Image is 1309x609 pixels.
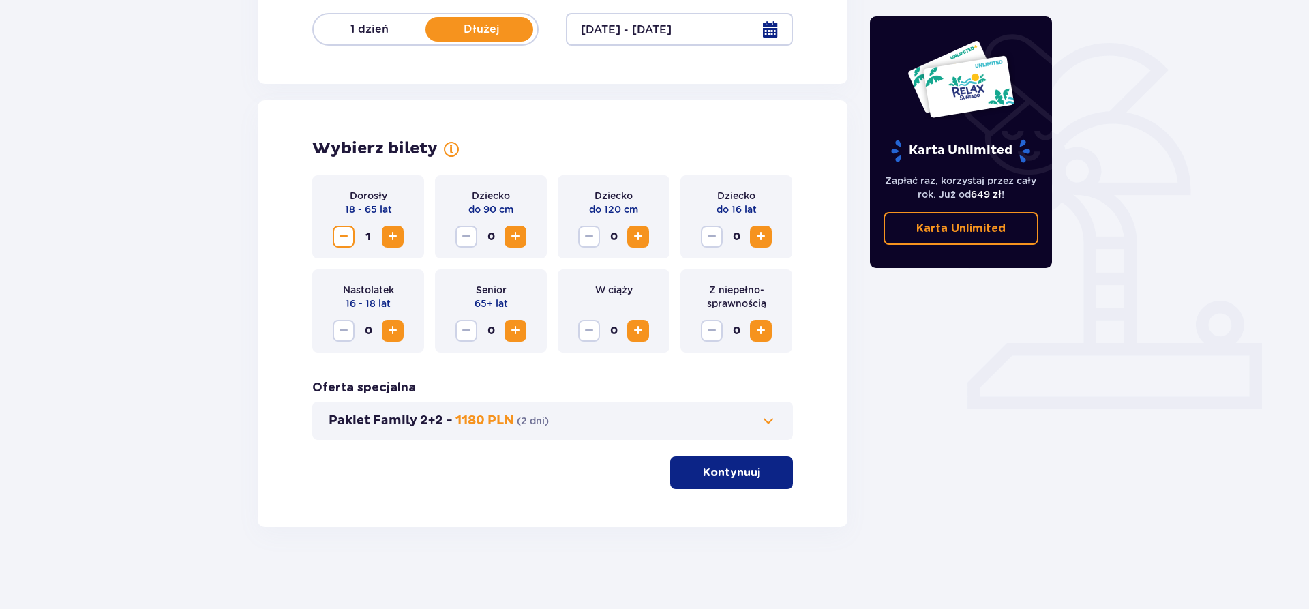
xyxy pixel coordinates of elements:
h3: Oferta specjalna [312,380,416,396]
span: 649 zł [971,189,1002,200]
p: do 90 cm [468,203,513,216]
button: Zwiększ [627,226,649,248]
p: Dłużej [425,22,537,37]
span: 0 [725,320,747,342]
button: Zmniejsz [701,226,723,248]
button: Zmniejsz [333,320,355,342]
button: Zmniejsz [455,320,477,342]
button: Zmniejsz [578,226,600,248]
button: Zwiększ [627,320,649,342]
p: Z niepełno­sprawnością [691,283,781,310]
button: Zmniejsz [578,320,600,342]
p: W ciąży [595,283,633,297]
button: Zwiększ [505,226,526,248]
p: 18 - 65 lat [345,203,392,216]
p: Zapłać raz, korzystaj przez cały rok. Już od ! [884,174,1039,201]
p: ( 2 dni ) [517,414,549,428]
p: Dziecko [717,189,755,203]
p: Dziecko [472,189,510,203]
p: Karta Unlimited [916,221,1006,236]
h2: Wybierz bilety [312,138,438,159]
button: Zwiększ [382,226,404,248]
span: 0 [603,226,625,248]
p: Dorosły [350,189,387,203]
span: 0 [725,226,747,248]
button: Zwiększ [750,320,772,342]
img: Dwie karty całoroczne do Suntago z napisem 'UNLIMITED RELAX', na białym tle z tropikalnymi liśćmi... [907,40,1015,119]
span: 0 [357,320,379,342]
button: Zwiększ [382,320,404,342]
button: Zwiększ [750,226,772,248]
span: 0 [480,226,502,248]
p: Kontynuuj [703,465,760,480]
button: Zmniejsz [701,320,723,342]
span: 0 [603,320,625,342]
p: Nastolatek [343,283,394,297]
p: 65+ lat [475,297,508,310]
p: do 120 cm [589,203,638,216]
p: Pakiet Family 2+2 - [329,413,453,429]
button: Zmniejsz [455,226,477,248]
p: Dziecko [595,189,633,203]
p: Karta Unlimited [890,139,1032,163]
button: Zwiększ [505,320,526,342]
a: Karta Unlimited [884,212,1039,245]
p: do 16 lat [717,203,757,216]
span: 0 [480,320,502,342]
p: 16 - 18 lat [346,297,391,310]
button: Kontynuuj [670,456,793,489]
button: Pakiet Family 2+2 -1180 PLN(2 dni) [329,413,777,429]
span: 1 [357,226,379,248]
p: Senior [476,283,507,297]
p: 1 dzień [314,22,425,37]
p: 1180 PLN [455,413,514,429]
button: Zmniejsz [333,226,355,248]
